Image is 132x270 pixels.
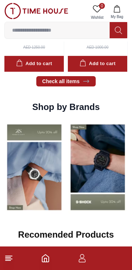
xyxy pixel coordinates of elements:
img: Shop By Brands - Casio- UAE [4,120,64,214]
a: Home [41,254,50,263]
img: ... [4,3,68,19]
button: Add to cart [4,56,64,72]
span: My Bag [108,14,126,19]
h2: Recomended Products [18,229,114,241]
div: Add to cart [80,60,115,68]
a: Check all items [36,76,96,86]
h2: Shop by Brands [32,101,100,113]
button: Add to cart [68,56,127,72]
span: Wishlist [88,15,106,20]
img: Shop By Brands -Tornado - UAE [68,120,128,214]
a: 0Wishlist [88,3,106,22]
div: AED 1000.00 [87,45,109,50]
div: Add to cart [16,60,52,68]
div: AED 1250.00 [23,45,45,50]
span: 0 [99,3,105,9]
button: My Bag [106,3,128,22]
